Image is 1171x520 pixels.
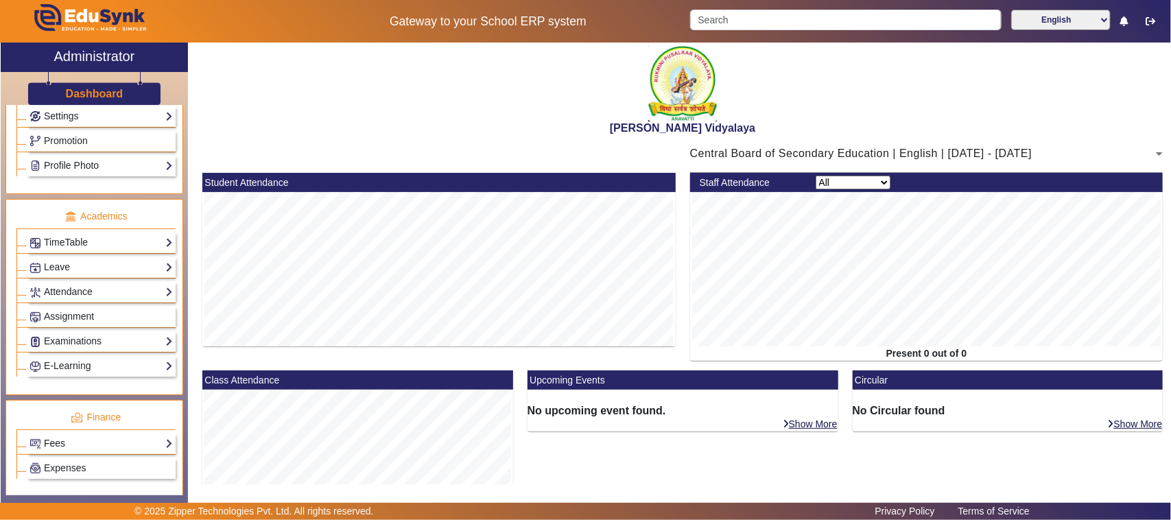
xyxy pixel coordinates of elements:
span: Expenses [44,462,86,473]
span: Central Board of Secondary Education | English | [DATE] - [DATE] [690,147,1032,159]
a: Terms of Service [951,502,1037,520]
h5: Gateway to your School ERP system [300,14,676,29]
a: Assignment [29,309,173,324]
span: Promotion [44,135,88,146]
img: Payroll.png [30,463,40,473]
h3: Dashboard [66,87,123,100]
mat-card-header: Upcoming Events [528,370,838,390]
h2: Administrator [54,48,134,64]
img: finance.png [71,412,83,424]
p: Finance [16,410,176,425]
a: Privacy Policy [868,502,942,520]
p: Academics [16,209,176,224]
h6: No Circular found [853,404,1163,417]
img: 1f9ccde3-ca7c-4581-b515-4fcda2067381 [648,46,717,121]
mat-card-header: Class Attendance [202,370,513,390]
mat-card-header: Student Attendance [202,173,676,192]
a: Show More [782,418,838,430]
mat-card-header: Circular [853,370,1163,390]
h2: [PERSON_NAME] Vidyalaya [195,121,1170,134]
h6: No upcoming event found. [528,404,838,417]
span: Assignment [44,311,94,322]
a: Show More [1107,418,1163,430]
p: © 2025 Zipper Technologies Pvt. Ltd. All rights reserved. [134,504,374,519]
a: Administrator [1,43,188,72]
img: Assignments.png [30,312,40,322]
div: Staff Attendance [692,176,808,190]
div: Present 0 out of 0 [690,346,1163,361]
input: Search [690,10,1001,30]
img: Branchoperations.png [30,136,40,146]
a: Dashboard [65,86,124,101]
img: academic.png [64,211,77,223]
a: Expenses [29,460,173,476]
a: Promotion [29,133,173,149]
